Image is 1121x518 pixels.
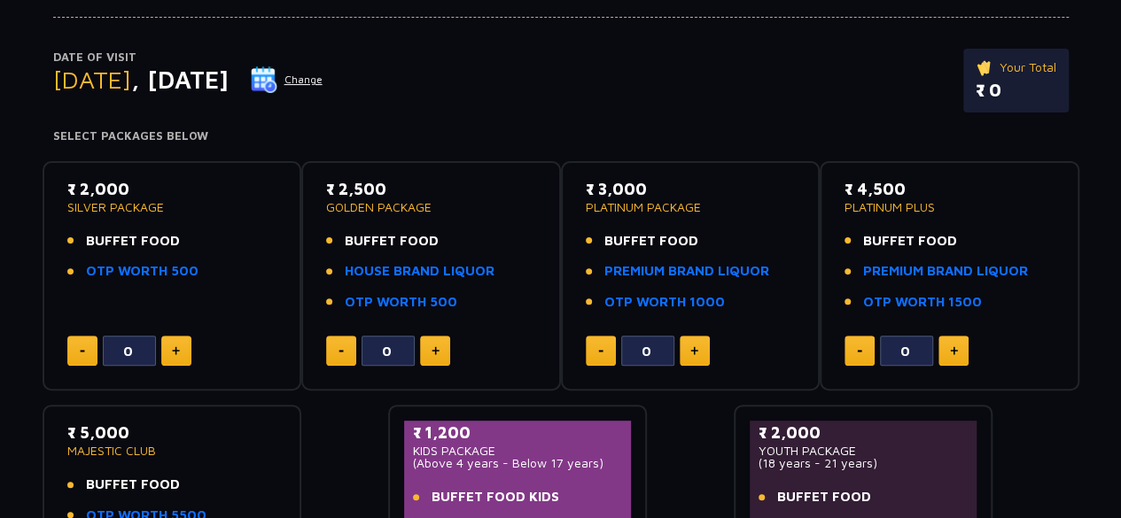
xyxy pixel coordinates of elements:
[598,350,603,352] img: minus
[326,201,536,213] p: GOLDEN PACKAGE
[759,457,969,469] p: (18 years - 21 years)
[604,231,698,251] span: BUFFET FOOD
[413,457,623,469] p: (Above 4 years - Below 17 years)
[339,350,344,352] img: minus
[857,350,862,352] img: minus
[432,487,559,507] span: BUFFET FOOD KIDS
[863,261,1028,282] a: PREMIUM BRAND LIQUOR
[80,350,85,352] img: minus
[690,346,698,355] img: plus
[67,421,277,445] p: ₹ 5,000
[345,292,457,313] a: OTP WORTH 500
[345,231,439,251] span: BUFFET FOOD
[172,346,180,355] img: plus
[326,177,536,201] p: ₹ 2,500
[53,65,131,94] span: [DATE]
[586,201,796,213] p: PLATINUM PACKAGE
[777,487,871,507] span: BUFFET FOOD
[976,77,1056,104] p: ₹ 0
[53,129,1069,143] h4: Select Packages Below
[250,66,323,94] button: Change
[413,421,623,445] p: ₹ 1,200
[845,177,1055,201] p: ₹ 4,500
[863,292,982,313] a: OTP WORTH 1500
[976,58,994,77] img: ticket
[863,231,957,251] span: BUFFET FOOD
[950,346,958,355] img: plus
[604,261,769,282] a: PREMIUM BRAND LIQUOR
[413,445,623,457] p: KIDS PACKAGE
[86,231,180,251] span: BUFFET FOOD
[67,201,277,213] p: SILVER PACKAGE
[432,346,440,355] img: plus
[759,445,969,457] p: YOUTH PACKAGE
[86,261,199,282] a: OTP WORTH 500
[67,177,277,201] p: ₹ 2,000
[604,292,725,313] a: OTP WORTH 1000
[131,65,229,94] span: , [DATE]
[759,421,969,445] p: ₹ 2,000
[345,261,494,282] a: HOUSE BRAND LIQUOR
[86,475,180,495] span: BUFFET FOOD
[845,201,1055,213] p: PLATINUM PLUS
[976,58,1056,77] p: Your Total
[67,445,277,457] p: MAJESTIC CLUB
[53,49,323,66] p: Date of Visit
[586,177,796,201] p: ₹ 3,000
